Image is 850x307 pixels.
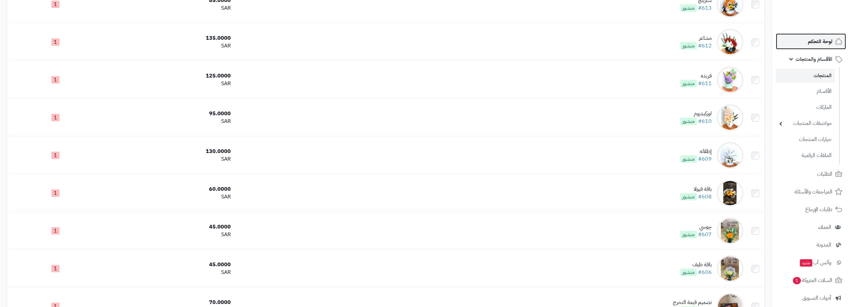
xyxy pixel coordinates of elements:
[698,193,712,201] a: #608
[51,189,59,197] span: 1
[792,276,832,285] span: السلات المتروكة
[698,117,712,125] a: #610
[51,227,59,235] span: 1
[698,268,712,276] a: #606
[51,1,59,8] span: 1
[717,29,743,55] img: مشاعر
[680,269,697,276] span: منشور
[776,100,835,115] a: الماركات
[51,265,59,272] span: 1
[680,4,697,12] span: منشور
[776,148,835,163] a: الملفات الرقمية
[776,237,846,253] a: المدونة
[795,187,832,196] span: المراجعات والأسئلة
[776,290,846,306] a: أدوات التسويق
[51,76,59,84] span: 1
[776,201,846,217] a: طلبات الإرجاع
[776,116,835,131] a: مواصفات المنتجات
[680,261,712,269] div: باقة طيف
[717,142,743,169] img: إطلاله
[698,4,712,12] a: #613
[680,223,712,231] div: چوسي
[107,42,231,50] div: SAR
[717,104,743,131] img: اوركيديوم
[818,222,831,232] span: العملاء
[802,293,831,303] span: أدوات التسويق
[776,166,846,182] a: الطلبات
[107,80,231,88] div: SAR
[799,258,831,267] span: وآتس آب
[698,231,712,239] a: #607
[680,155,697,163] span: منشور
[680,110,712,118] div: اوركيديوم
[680,185,712,193] div: باقة فيولا
[107,148,231,155] div: 130.0000
[107,299,231,306] div: 70.0000
[680,80,697,87] span: منشور
[800,259,812,267] span: جديد
[51,38,59,46] span: 1
[680,193,697,200] span: منشور
[107,72,231,80] div: 125.0000
[107,231,231,239] div: SAR
[796,54,832,64] span: الأقسام والمنتجات
[817,169,832,179] span: الطلبات
[776,184,846,200] a: المراجعات والأسئلة
[107,193,231,201] div: SAR
[817,240,831,250] span: المدونة
[107,34,231,42] div: 135.0000
[107,261,231,269] div: 45.0000
[107,185,231,193] div: 60.0000
[107,4,231,12] div: SAR
[776,69,835,83] a: المنتجات
[107,110,231,118] div: 95.0000
[805,205,832,214] span: طلبات الإرجاع
[51,152,59,159] span: 1
[776,255,846,271] a: وآتس آبجديد
[776,132,835,147] a: خيارات المنتجات
[698,80,712,88] a: #611
[793,277,801,284] span: 1
[808,37,832,46] span: لوحة التحكم
[51,114,59,121] span: 1
[680,42,697,49] span: منشور
[107,118,231,125] div: SAR
[107,155,231,163] div: SAR
[107,269,231,276] div: SAR
[717,217,743,244] img: چوسي
[698,42,712,50] a: #612
[776,84,835,99] a: الأقسام
[107,223,231,231] div: 45.0000
[673,299,712,306] div: تصميم قبعة التخرج
[680,72,712,80] div: فريده
[776,219,846,235] a: العملاء
[717,255,743,282] img: باقة طيف
[680,118,697,125] span: منشور
[717,180,743,206] img: باقة فيولا
[680,231,697,238] span: منشور
[776,33,846,49] a: لوحة التحكم
[680,148,712,155] div: إطلاله
[698,155,712,163] a: #609
[717,66,743,93] img: فريده
[776,272,846,288] a: السلات المتروكة1
[680,34,712,42] div: مشاعر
